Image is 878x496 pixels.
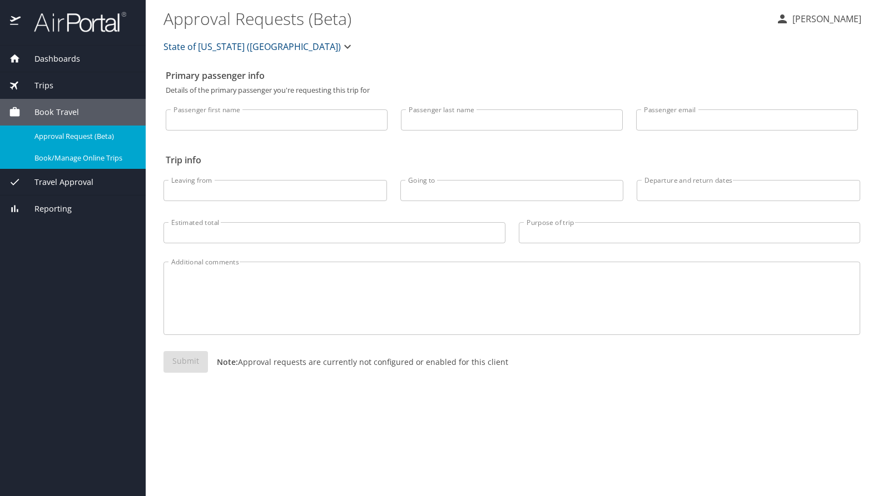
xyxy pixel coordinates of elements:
[163,39,341,54] span: State of [US_STATE] ([GEOGRAPHIC_DATA])
[22,11,126,33] img: airportal-logo.png
[21,106,79,118] span: Book Travel
[34,131,132,142] span: Approval Request (Beta)
[163,1,767,36] h1: Approval Requests (Beta)
[166,87,858,94] p: Details of the primary passenger you're requesting this trip for
[166,151,858,169] h2: Trip info
[21,79,53,92] span: Trips
[789,12,861,26] p: [PERSON_NAME]
[166,67,858,84] h2: Primary passenger info
[217,357,238,367] strong: Note:
[34,153,132,163] span: Book/Manage Online Trips
[159,36,359,58] button: State of [US_STATE] ([GEOGRAPHIC_DATA])
[208,356,508,368] p: Approval requests are currently not configured or enabled for this client
[21,53,80,65] span: Dashboards
[21,203,72,215] span: Reporting
[21,176,93,188] span: Travel Approval
[10,11,22,33] img: icon-airportal.png
[771,9,866,29] button: [PERSON_NAME]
